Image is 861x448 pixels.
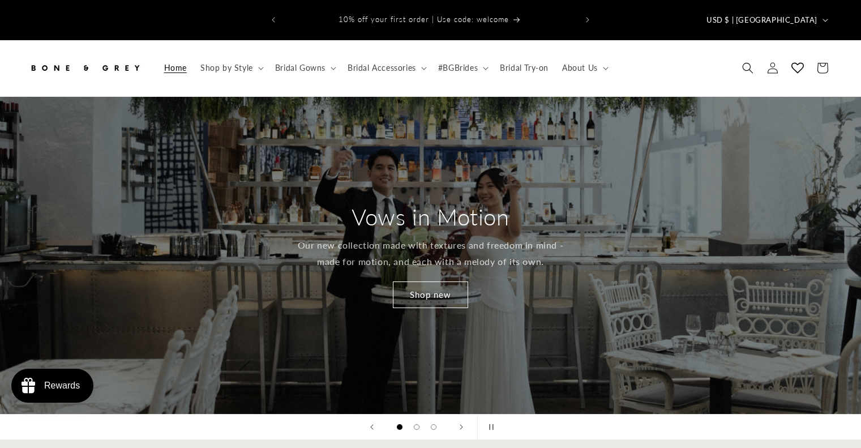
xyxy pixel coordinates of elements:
span: Bridal Gowns [275,63,325,73]
span: Bridal Try-on [500,63,549,73]
button: Next announcement [575,9,600,31]
span: Shop by Style [200,63,253,73]
button: Pause slideshow [477,415,502,440]
button: Previous slide [359,415,384,440]
span: About Us [562,63,598,73]
div: Rewards [44,381,80,391]
button: Load slide 3 of 3 [425,419,442,436]
button: Load slide 2 of 3 [408,419,425,436]
span: Bridal Accessories [348,63,416,73]
summary: Bridal Accessories [341,56,431,80]
span: #BGBrides [438,63,478,73]
button: USD $ | [GEOGRAPHIC_DATA] [700,9,833,31]
summary: Search [735,56,760,80]
a: Bone and Grey Bridal [24,52,146,85]
img: Bone and Grey Bridal [28,56,142,80]
h2: Vows in Motion [352,202,509,232]
summary: Shop by Style [194,56,268,80]
button: Previous announcement [261,9,286,31]
summary: #BGBrides [431,56,493,80]
a: Shop new [393,281,468,308]
summary: About Us [555,56,613,80]
p: Our new collection made with textures and freedom in mind - made for motion, and each with a melo... [296,237,565,270]
button: Load slide 1 of 3 [391,419,408,436]
a: Bridal Try-on [493,56,555,80]
button: Next slide [449,415,474,440]
summary: Bridal Gowns [268,56,341,80]
span: USD $ | [GEOGRAPHIC_DATA] [706,15,817,26]
span: Home [164,63,187,73]
a: Home [157,56,194,80]
span: 10% off your first order | Use code: welcome [339,15,509,24]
